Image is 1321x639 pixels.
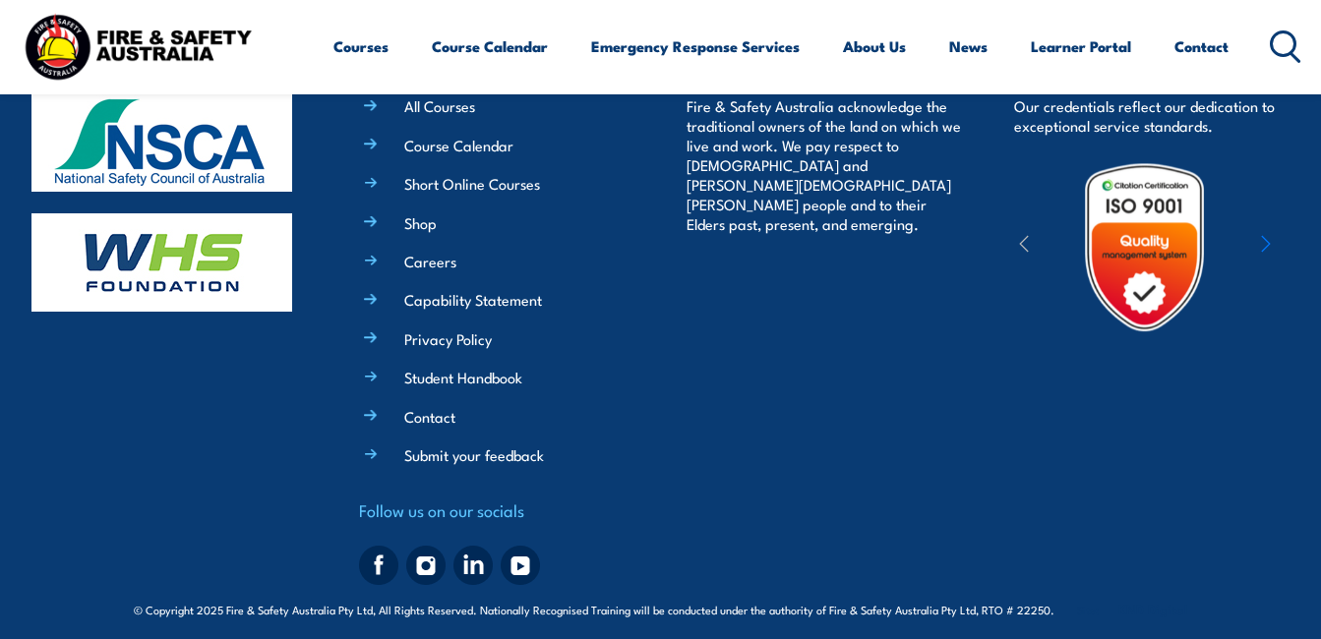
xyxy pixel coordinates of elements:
[404,251,456,271] a: Careers
[404,135,513,155] a: Course Calendar
[31,93,292,192] img: nsca-logo-footer
[404,95,475,116] a: All Courses
[1118,599,1187,618] a: KND Digital
[1077,602,1187,617] span: Site:
[1058,161,1231,333] img: Untitled design (19)
[1174,23,1229,70] a: Contact
[404,212,437,233] a: Shop
[404,173,540,194] a: Short Online Courses
[404,328,492,349] a: Privacy Policy
[134,600,1187,618] span: © Copyright 2025 Fire & Safety Australia Pty Ltd, All Rights Reserved. Nationally Recognised Trai...
[591,23,800,70] a: Emergency Response Services
[404,289,542,310] a: Capability Statement
[843,23,906,70] a: About Us
[1014,96,1290,136] p: Our credentials reflect our dedication to exceptional service standards.
[949,23,988,70] a: News
[432,23,548,70] a: Course Calendar
[333,23,389,70] a: Courses
[687,96,962,234] p: Fire & Safety Australia acknowledge the traditional owners of the land on which we live and work....
[404,406,455,427] a: Contact
[404,444,544,465] a: Submit your feedback
[1031,23,1131,70] a: Learner Portal
[31,213,292,312] img: whs-logo-footer
[359,496,634,524] h4: Follow us on our socials
[404,367,522,387] a: Student Handbook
